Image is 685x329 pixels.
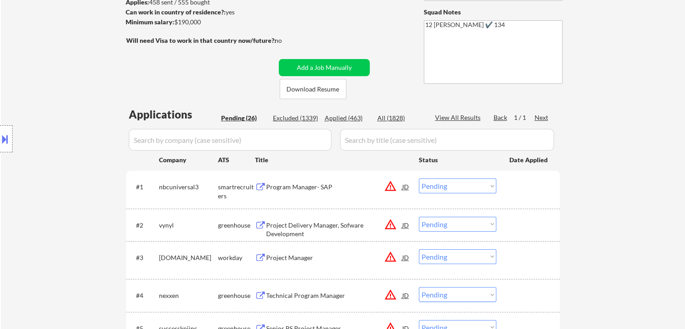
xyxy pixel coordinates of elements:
div: Excluded (1339) [273,114,318,123]
div: Program Manager- SAP [266,183,402,192]
div: $190,000 [126,18,276,27]
div: Project Delivery Manager, Sofware Development [266,221,402,238]
div: #2 [136,221,152,230]
strong: Minimum salary: [126,18,174,26]
div: JD [401,178,410,195]
div: Applications [129,109,218,120]
div: All (1828) [377,114,422,123]
div: Pending (26) [221,114,266,123]
div: nexxen [159,291,218,300]
div: ATS [218,155,255,164]
div: Back [494,113,508,122]
strong: Will need Visa to work in that country now/future?: [126,37,276,44]
button: warning_amber [384,251,397,263]
div: JD [401,249,410,265]
div: no [275,36,300,45]
div: Date Applied [509,155,549,164]
div: #4 [136,291,152,300]
div: Project Manager [266,253,402,262]
div: nbcuniversal3 [159,183,218,192]
div: Squad Notes [424,8,563,17]
div: JD [401,217,410,233]
div: vynyl [159,221,218,230]
div: greenhouse [218,221,255,230]
button: warning_amber [384,218,397,231]
input: Search by company (case sensitive) [129,129,331,151]
div: yes [126,8,273,17]
button: warning_amber [384,288,397,301]
button: Add a Job Manually [279,59,370,76]
button: Download Resume [280,79,346,99]
div: JD [401,287,410,303]
div: #3 [136,253,152,262]
div: View All Results [435,113,483,122]
button: warning_amber [384,180,397,192]
input: Search by title (case sensitive) [340,129,554,151]
div: Next [535,113,549,122]
div: [DOMAIN_NAME] [159,253,218,262]
div: workday [218,253,255,262]
div: Status [419,151,496,168]
div: Applied (463) [325,114,370,123]
div: Technical Program Manager [266,291,402,300]
strong: Can work in country of residence?: [126,8,226,16]
div: 1 / 1 [514,113,535,122]
div: greenhouse [218,291,255,300]
div: smartrecruiters [218,183,255,200]
div: Company [159,155,218,164]
div: Title [255,155,410,164]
